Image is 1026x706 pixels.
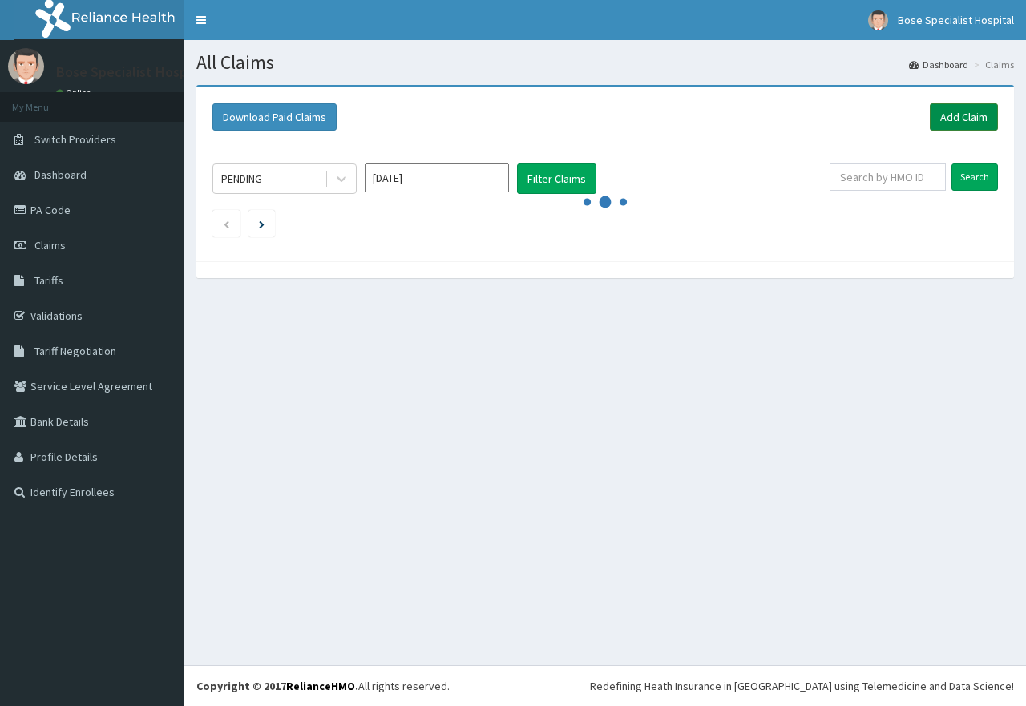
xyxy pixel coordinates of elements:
button: Download Paid Claims [212,103,337,131]
svg: audio-loading [581,178,629,226]
input: Search by HMO ID [830,163,946,191]
p: Bose Specialist Hospital [56,65,208,79]
span: Dashboard [34,167,87,182]
input: Select Month and Year [365,163,509,192]
img: User Image [8,48,44,84]
span: Tariffs [34,273,63,288]
h1: All Claims [196,52,1014,73]
a: Next page [259,216,265,231]
a: Add Claim [930,103,998,131]
div: Redefining Heath Insurance in [GEOGRAPHIC_DATA] using Telemedicine and Data Science! [590,678,1014,694]
input: Search [951,163,998,191]
a: Online [56,87,95,99]
a: Previous page [223,216,230,231]
div: PENDING [221,171,262,187]
a: Dashboard [909,58,968,71]
footer: All rights reserved. [184,665,1026,706]
span: Switch Providers [34,132,116,147]
span: Bose Specialist Hospital [898,13,1014,27]
button: Filter Claims [517,163,596,194]
span: Tariff Negotiation [34,344,116,358]
strong: Copyright © 2017 . [196,679,358,693]
a: RelianceHMO [286,679,355,693]
li: Claims [970,58,1014,71]
img: User Image [868,10,888,30]
span: Claims [34,238,66,252]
